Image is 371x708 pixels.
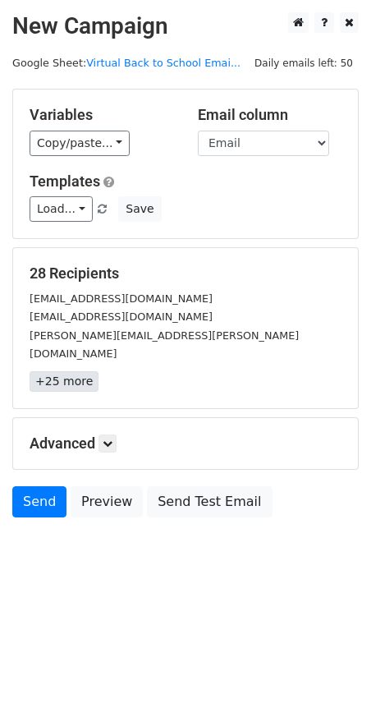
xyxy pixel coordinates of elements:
[198,106,341,124] h5: Email column
[289,629,371,708] iframe: Chat Widget
[147,486,272,517] a: Send Test Email
[71,486,143,517] a: Preview
[249,57,359,69] a: Daily emails left: 50
[30,131,130,156] a: Copy/paste...
[30,172,100,190] a: Templates
[86,57,240,69] a: Virtual Back to School Emai...
[30,371,98,392] a: +25 more
[30,264,341,283] h5: 28 Recipients
[30,434,341,453] h5: Advanced
[118,196,161,222] button: Save
[12,57,240,69] small: Google Sheet:
[30,292,213,305] small: [EMAIL_ADDRESS][DOMAIN_NAME]
[249,54,359,72] span: Daily emails left: 50
[30,196,93,222] a: Load...
[30,329,299,361] small: [PERSON_NAME][EMAIL_ADDRESS][PERSON_NAME][DOMAIN_NAME]
[12,486,66,517] a: Send
[30,310,213,323] small: [EMAIL_ADDRESS][DOMAIN_NAME]
[30,106,173,124] h5: Variables
[12,12,359,40] h2: New Campaign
